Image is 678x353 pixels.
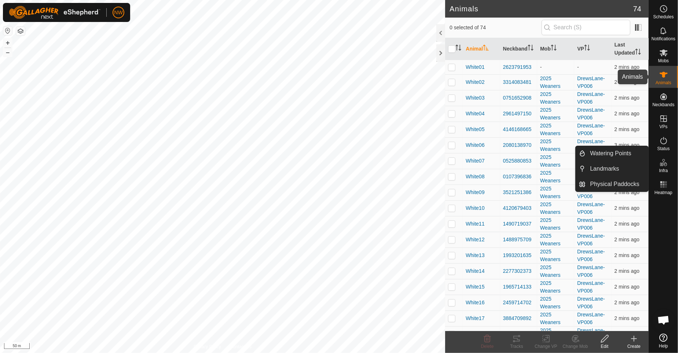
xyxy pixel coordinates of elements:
[466,267,484,275] span: White14
[450,24,541,31] span: 0 selected of 74
[466,157,484,165] span: White07
[577,296,605,309] a: DrewsLane-VP006
[615,142,639,148] span: 9 Sept 2025, 9:02 pm
[615,315,639,321] span: 9 Sept 2025, 9:02 pm
[540,90,571,106] div: 2025 Weaners
[577,91,605,105] a: DrewsLane-VP006
[502,343,531,350] div: Tracks
[540,295,571,311] div: 2025 Weaners
[615,284,639,290] span: 9 Sept 2025, 9:02 pm
[540,327,571,342] div: 2025 Weaners
[652,103,674,107] span: Neckbands
[659,125,667,129] span: VPs
[466,126,484,133] span: White05
[540,169,571,185] div: 2025 Weaners
[503,283,534,291] div: 1965714133
[540,216,571,232] div: 2025 Weaners
[450,4,633,13] h2: Animals
[466,204,484,212] span: White10
[540,279,571,295] div: 2025 Weaners
[540,63,571,71] div: -
[655,190,672,195] span: Heatmap
[503,173,534,181] div: 0107396836
[3,26,12,35] button: Reset Map
[540,201,571,216] div: 2025 Weaners
[503,78,534,86] div: 3314083481
[481,344,494,349] span: Delete
[230,343,252,350] a: Contact Us
[540,311,571,326] div: 2025 Weaners
[466,236,484,244] span: White12
[531,343,561,350] div: Change VP
[656,81,671,85] span: Animals
[503,330,534,338] div: 4114639609
[500,38,537,60] th: Neckband
[114,9,122,16] span: NW
[615,237,639,242] span: 9 Sept 2025, 9:02 pm
[615,205,639,211] span: 9 Sept 2025, 9:02 pm
[466,63,484,71] span: White01
[576,146,648,161] li: Watering Points
[540,232,571,248] div: 2025 Weaners
[615,64,639,70] span: 9 Sept 2025, 9:03 pm
[590,164,619,173] span: Landmarks
[528,46,534,52] p-sorticon: Activate to sort
[577,138,605,152] a: DrewsLane-VP006
[503,204,534,212] div: 4120679403
[466,189,484,196] span: White09
[577,123,605,136] a: DrewsLane-VP006
[615,79,639,85] span: 9 Sept 2025, 9:02 pm
[3,38,12,47] button: +
[466,220,484,228] span: White11
[466,78,484,86] span: White02
[466,141,484,149] span: White06
[659,344,668,348] span: Help
[658,59,669,63] span: Mobs
[503,299,534,306] div: 2459714702
[503,220,534,228] div: 1490719037
[194,343,221,350] a: Privacy Policy
[577,312,605,325] a: DrewsLane-VP006
[590,149,631,158] span: Watering Points
[540,138,571,153] div: 2025 Weaners
[635,50,641,56] p-sorticon: Activate to sort
[615,126,639,132] span: 9 Sept 2025, 9:02 pm
[657,146,670,151] span: Status
[615,252,639,258] span: 9 Sept 2025, 9:02 pm
[503,252,534,259] div: 1993201635
[503,189,534,196] div: 3521251386
[503,63,534,71] div: 2623791953
[466,173,484,181] span: White08
[615,189,639,195] span: 9 Sept 2025, 9:03 pm
[586,161,649,176] a: Landmarks
[633,3,641,14] span: 74
[659,168,668,173] span: Infra
[483,46,489,52] p-sorticon: Activate to sort
[9,6,100,19] img: Gallagher Logo
[615,300,639,305] span: 9 Sept 2025, 9:02 pm
[551,46,557,52] p-sorticon: Activate to sort
[503,267,534,275] div: 2277302373
[503,315,534,322] div: 3884709892
[615,221,639,227] span: 9 Sept 2025, 9:02 pm
[503,236,534,244] div: 1488975709
[576,177,648,192] li: Physical Paddocks
[540,153,571,169] div: 2025 Weaners
[503,110,534,118] div: 2961497150
[540,185,571,200] div: 2025 Weaners
[590,343,619,350] div: Edit
[540,75,571,90] div: 2025 Weaners
[577,107,605,120] a: DrewsLane-VP006
[586,146,649,161] a: Watering Points
[540,264,571,279] div: 2025 Weaners
[503,126,534,133] div: 4146168665
[540,248,571,263] div: 2025 Weaners
[16,27,25,36] button: Map Layers
[466,315,484,322] span: White17
[577,249,605,262] a: DrewsLane-VP006
[540,106,571,122] div: 2025 Weaners
[466,299,484,306] span: White16
[503,141,534,149] div: 2080138970
[584,46,590,52] p-sorticon: Activate to sort
[649,331,678,351] a: Help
